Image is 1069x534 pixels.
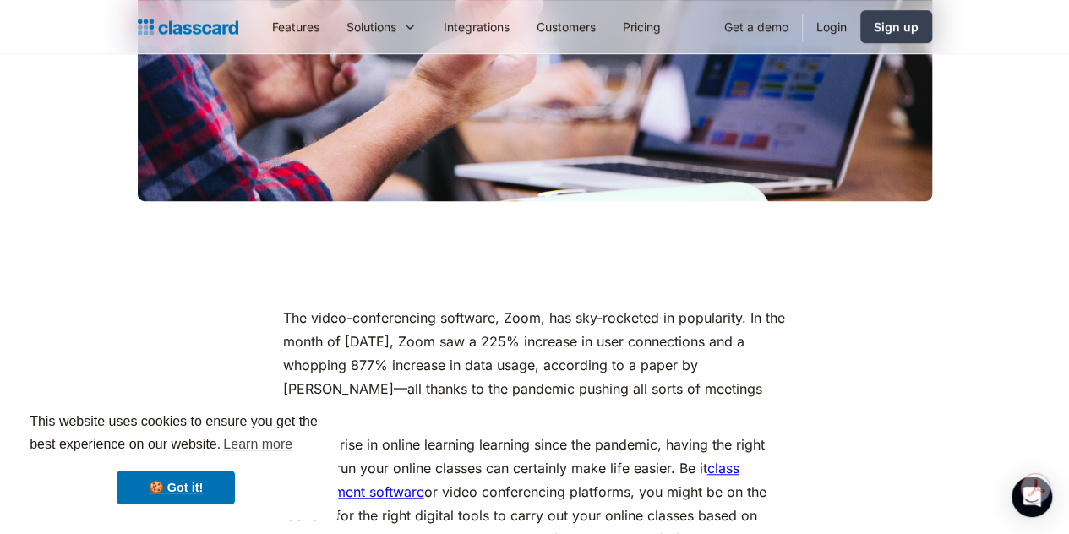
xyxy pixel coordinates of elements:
a: Pricing [609,8,674,46]
div: Solutions [346,18,396,35]
div: Sign up [874,18,919,35]
a: Features [259,8,333,46]
div: Solutions [333,8,430,46]
a: learn more about cookies [221,432,295,457]
a: home [138,15,238,39]
a: Sign up [860,10,932,43]
p: The video-conferencing software, Zoom, has sky-rocketed in popularity. In the month of [DATE], Zo... [283,306,787,424]
div: Open Intercom Messenger [1012,477,1052,517]
a: Customers [523,8,609,46]
a: Login [803,8,860,46]
a: dismiss cookie message [117,471,235,504]
div: cookieconsent [14,395,338,520]
span: This website uses cookies to ensure you get the best experience on our website. [30,411,322,457]
a: Integrations [430,8,523,46]
a: Get a demo [711,8,802,46]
